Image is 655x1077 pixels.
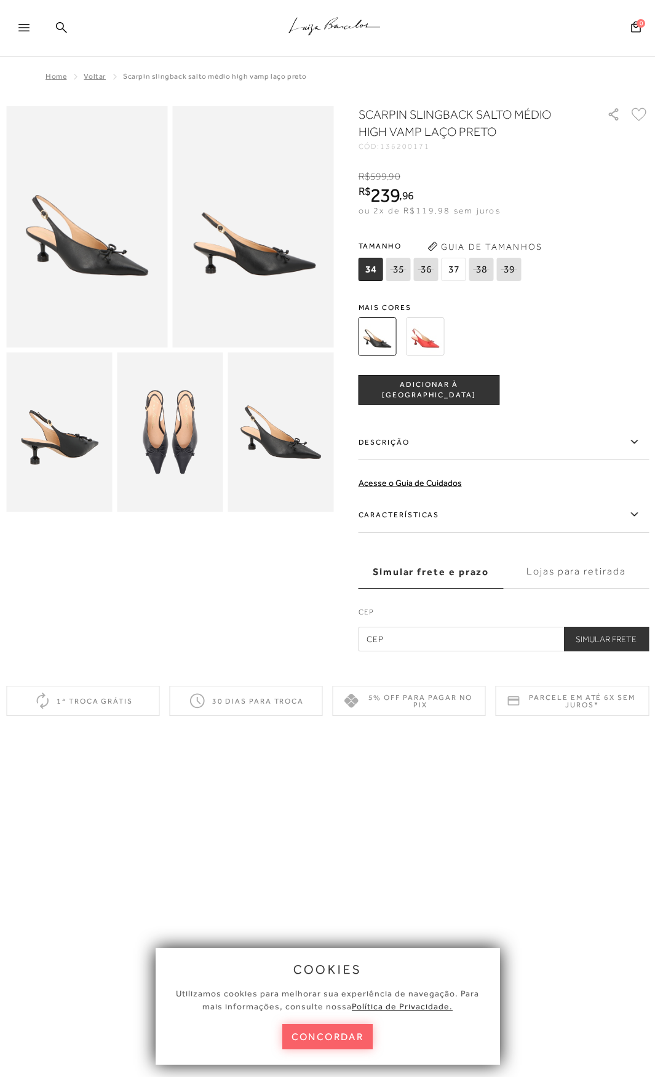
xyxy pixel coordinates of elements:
[6,686,159,716] div: 1ª troca grátis
[84,72,106,81] a: Voltar
[117,352,223,511] img: image
[359,237,525,255] span: Tamanho
[282,1024,373,1049] button: concordar
[407,317,445,356] img: SCARPIN SLINGBACK SALTO MÉDIO HIGH VAMP LAÇO VERMELHO PIMENTA
[359,186,371,197] i: R$
[333,686,486,716] div: 5% off para pagar no PIX
[442,258,466,281] span: 37
[469,258,494,281] span: 38
[169,686,322,716] div: 30 dias para troca
[359,478,462,488] a: Acesse o Guia de Cuidados
[359,171,370,182] i: R$
[389,171,400,182] span: 90
[359,143,594,150] div: CÓD:
[293,963,362,976] span: cookies
[496,686,649,716] div: Parcele em até 6x sem juros*
[497,258,522,281] span: 39
[359,106,579,140] h1: SCARPIN SLINGBACK SALTO MÉDIO HIGH VAMP LAÇO PRETO
[359,606,649,624] label: CEP
[370,184,399,206] span: 239
[402,189,414,202] span: 96
[359,627,649,651] input: CEP
[359,497,649,533] label: Características
[387,171,400,182] i: ,
[176,988,479,1011] span: Utilizamos cookies para melhorar sua experiência de navegação. Para mais informações, consulte nossa
[637,19,645,28] span: 0
[359,304,649,311] span: Mais cores
[386,258,411,281] span: 35
[359,205,501,215] span: ou 2x de R$119,98 sem juros
[370,171,387,182] span: 599
[504,555,649,589] label: Lojas para retirada
[563,627,649,651] button: Simular Frete
[359,555,504,589] label: Simular frete e prazo
[359,375,500,405] button: ADICIONAR À [GEOGRAPHIC_DATA]
[424,237,547,256] button: Guia de Tamanhos
[399,190,413,201] i: ,
[359,317,397,356] img: SCARPIN SLINGBACK SALTO MÉDIO HIGH VAMP LAÇO PRETO
[123,72,307,81] span: SCARPIN SLINGBACK SALTO MÉDIO HIGH VAMP LAÇO PRETO
[46,72,66,81] a: Home
[359,424,649,460] label: Descrição
[380,142,429,151] span: 136200171
[6,352,112,511] img: image
[6,106,167,348] img: image
[359,258,383,281] span: 34
[172,106,333,348] img: image
[414,258,439,281] span: 36
[228,352,333,511] img: image
[359,380,499,401] span: ADICIONAR À [GEOGRAPHIC_DATA]
[627,20,645,37] button: 0
[352,1001,453,1011] a: Política de Privacidade.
